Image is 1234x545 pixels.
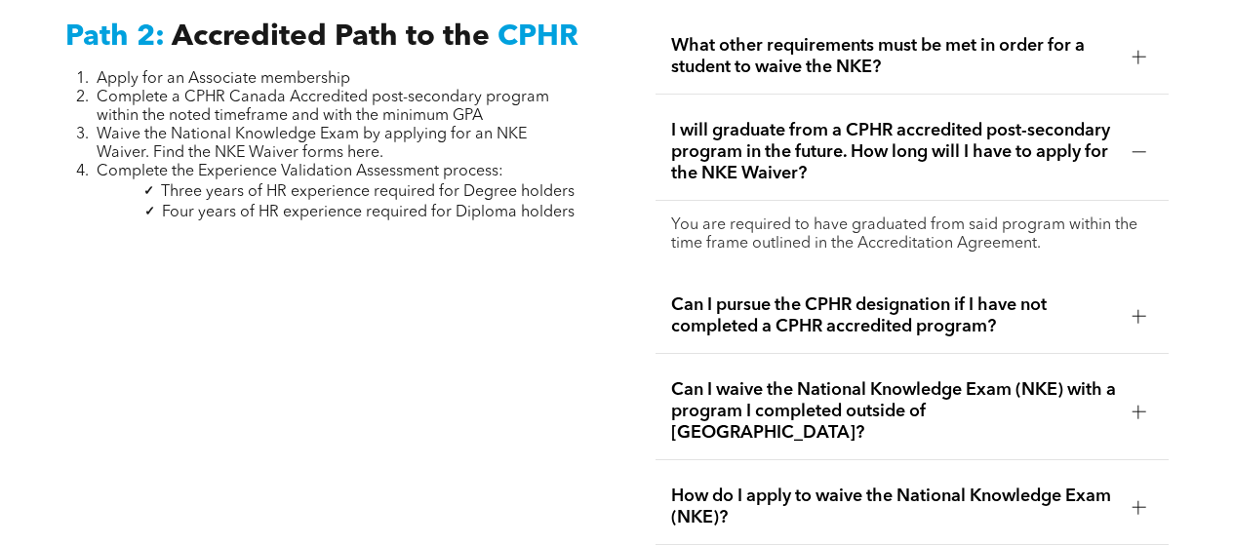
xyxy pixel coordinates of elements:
[97,127,527,161] span: Waive the National Knowledge Exam by applying for an NKE Waiver. Find the NKE Waiver forms here.
[162,205,575,220] span: Four years of HR experience required for Diploma holders
[97,164,503,179] span: Complete the Experience Validation Assessment process:
[161,184,575,200] span: Three years of HR experience required for Degree holders
[97,71,350,87] span: Apply for an Associate membership
[671,35,1117,78] span: What other requirements must be met in order for a student to waive the NKE?
[671,294,1117,337] span: Can I pursue the CPHR designation if I have not completed a CPHR accredited program?
[671,486,1117,528] span: How do I apply to waive the National Knowledge Exam (NKE)?
[97,90,549,124] span: Complete a CPHR Canada Accredited post-secondary program within the noted timeframe and with the ...
[172,22,490,52] span: Accredited Path to the
[671,216,1154,253] p: You are required to have graduated from said program within the time frame outlined in the Accred...
[65,22,165,52] span: Path 2:
[671,120,1117,184] span: I will graduate from a CPHR accredited post-secondary program in the future. How long will I have...
[498,22,578,52] span: CPHR
[671,379,1117,444] span: Can I waive the National Knowledge Exam (NKE) with a program I completed outside of [GEOGRAPHIC_D...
